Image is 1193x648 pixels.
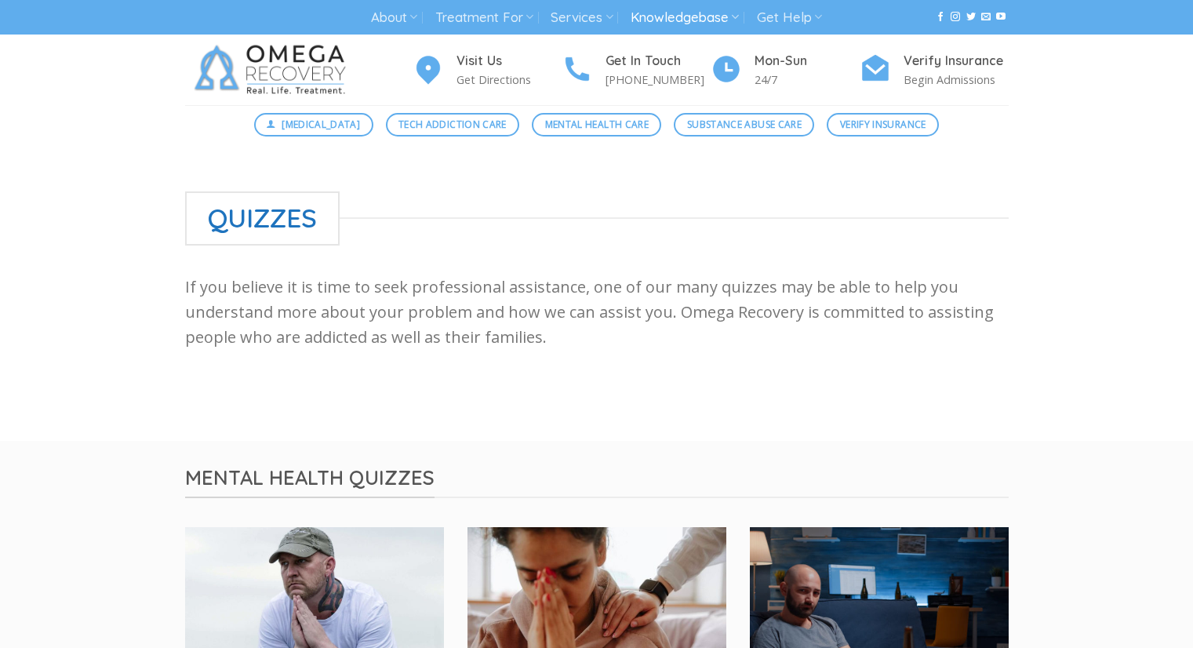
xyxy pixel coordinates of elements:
p: Begin Admissions [904,71,1009,89]
a: Treatment For [435,3,533,32]
a: Services [551,3,613,32]
a: Follow on Instagram [951,12,960,23]
a: Verify Insurance [827,113,939,137]
a: Follow on YouTube [996,12,1006,23]
h4: Verify Insurance [904,51,1009,71]
span: Tech Addiction Care [398,117,507,132]
span: [MEDICAL_DATA] [282,117,360,132]
a: Get In Touch [PHONE_NUMBER] [562,51,711,89]
a: Mental Health Care [532,113,661,137]
span: Verify Insurance [840,117,926,132]
a: About [371,3,417,32]
p: Get Directions [456,71,562,89]
a: Substance Abuse Care [674,113,814,137]
a: Visit Us Get Directions [413,51,562,89]
h4: Mon-Sun [755,51,860,71]
span: Quizzes [185,191,340,246]
a: Verify Insurance Begin Admissions [860,51,1009,89]
a: Send us an email [981,12,991,23]
a: Get Help [757,3,822,32]
span: Mental Health Quizzes [185,464,435,498]
span: Mental Health Care [545,117,649,132]
p: If you believe it is time to seek professional assistance, one of our many quizzes may be able to... [185,275,1009,350]
h4: Visit Us [456,51,562,71]
a: Follow on Facebook [936,12,945,23]
a: Tech Addiction Care [386,113,520,137]
h4: Get In Touch [606,51,711,71]
a: Knowledgebase [631,3,739,32]
img: Omega Recovery [185,35,362,105]
a: Follow on Twitter [966,12,976,23]
span: Substance Abuse Care [687,117,802,132]
a: [MEDICAL_DATA] [254,113,373,137]
p: [PHONE_NUMBER] [606,71,711,89]
p: 24/7 [755,71,860,89]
